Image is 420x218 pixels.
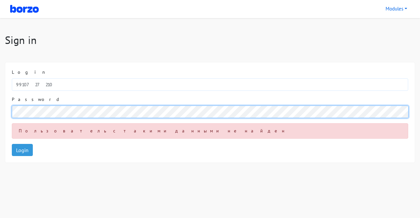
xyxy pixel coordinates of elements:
label: Password [12,96,60,103]
a: Modules [383,3,410,15]
h1: Sign in [5,34,415,46]
input: Enter login [12,78,408,91]
a: Login [12,144,33,156]
div: Пользователь с такими данными не найден [12,123,408,139]
label: Login [12,69,49,76]
img: Borzo - Fast and flexible intra-city delivery for businesses and individuals [10,4,39,13]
